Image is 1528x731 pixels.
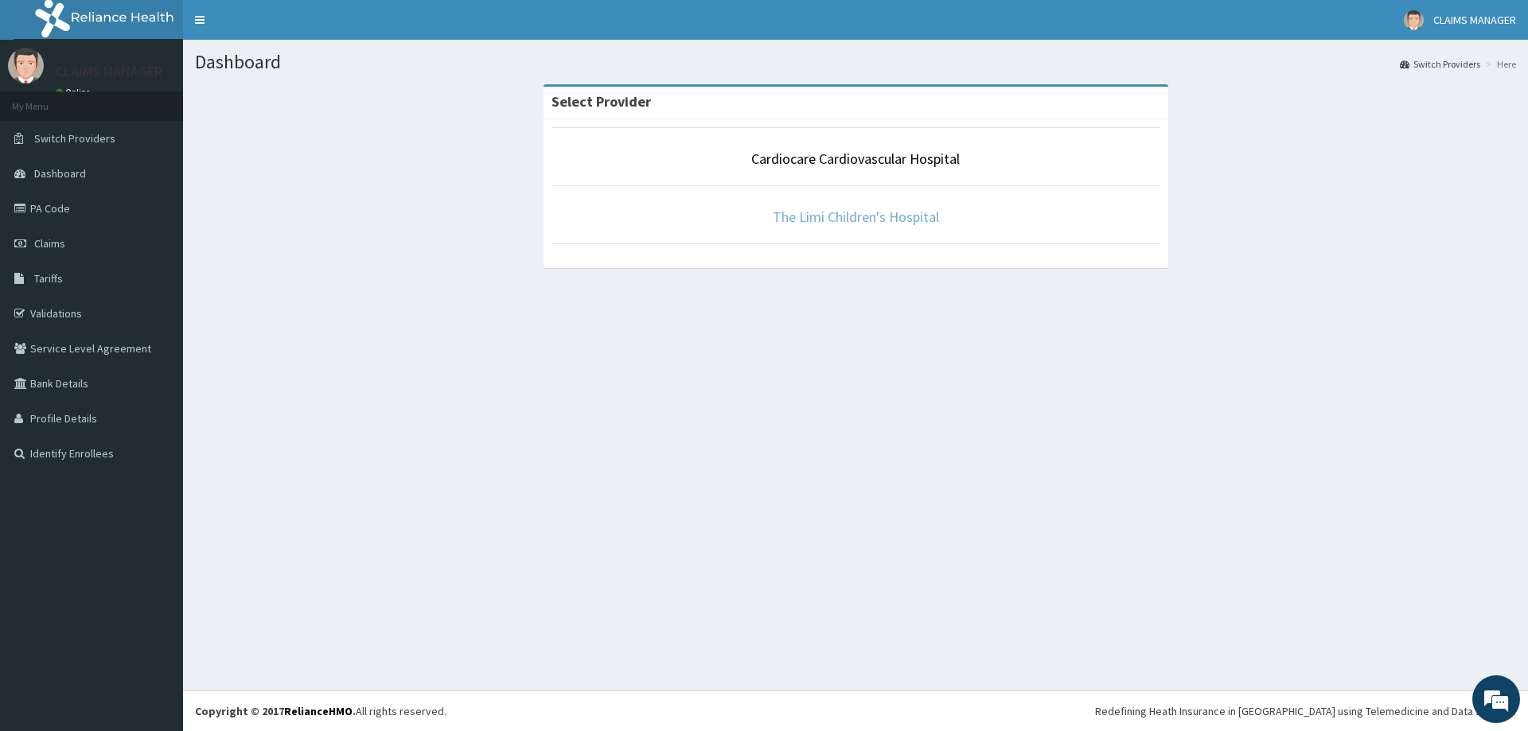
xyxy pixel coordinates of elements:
span: Dashboard [34,166,86,181]
span: Claims [34,236,65,251]
li: Here [1482,57,1516,71]
img: User Image [8,48,44,84]
p: CLAIMS MANAGER [56,64,162,79]
h1: Dashboard [195,52,1516,72]
textarea: Type your message and hit 'Enter' [8,434,303,490]
img: User Image [1404,10,1424,30]
span: Switch Providers [34,131,115,146]
a: Online [56,87,94,98]
img: d_794563401_company_1708531726252_794563401 [29,80,64,119]
footer: All rights reserved. [183,690,1528,731]
div: Redefining Heath Insurance in [GEOGRAPHIC_DATA] using Telemedicine and Data Science! [1095,703,1516,719]
strong: Select Provider [552,92,651,111]
span: We're online! [92,200,220,361]
a: Switch Providers [1400,57,1480,71]
div: Chat with us now [83,89,267,110]
a: Cardiocare Cardiovascular Hospital [751,150,960,168]
strong: Copyright © 2017 . [195,704,356,718]
span: Tariffs [34,271,63,286]
div: Minimize live chat window [261,8,299,46]
span: CLAIMS MANAGER [1433,13,1516,27]
a: The Limi Children's Hospital [773,208,939,226]
a: RelianceHMO [284,704,353,718]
